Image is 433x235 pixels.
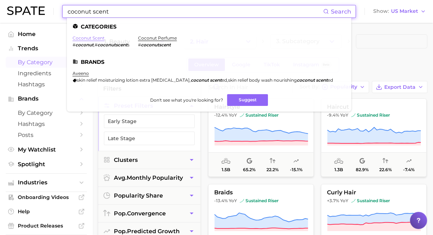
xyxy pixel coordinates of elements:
abbr: popularity index [114,210,127,217]
a: by Category [6,57,87,68]
span: skin relief body wash nourishing [228,77,297,83]
img: sustained riser [351,199,355,203]
span: YoY [340,112,348,118]
span: # [138,42,141,47]
span: by Category [18,59,75,66]
span: by Category [18,109,75,116]
span: Trends [18,45,75,52]
input: Search here for a brand, industry, or ingredient [67,5,323,17]
em: scent [210,77,222,83]
span: popularity convergence: Low Convergence [270,157,275,165]
span: Don't see what you're looking for? [150,97,223,103]
span: Hashtags [18,81,75,88]
button: Industries [6,177,87,188]
span: Brands [18,96,75,102]
button: Brands [6,93,87,104]
span: monthly popularity [114,174,183,181]
span: -12.4% [214,112,228,118]
span: skin relief moisturizing lotion extra [MEDICAL_DATA], [77,77,191,83]
a: Onboarding Videos [6,192,87,203]
em: coconut [75,42,94,47]
span: -7.4% [403,167,414,172]
span: 1.3b [334,167,343,172]
span: popularity share [114,192,163,199]
span: 82.9% [356,167,369,172]
span: sustained riser [351,198,390,204]
a: Ingredients [6,68,87,79]
a: Posts [6,129,87,141]
em: scent [316,77,328,83]
span: My Watchlist [18,146,75,153]
span: -9.4% [327,112,339,118]
li: Categories [73,24,345,30]
span: YoY [340,198,348,204]
button: Suggest [227,94,268,106]
button: ShowUS Market [371,7,428,16]
span: Spotlight [18,161,75,168]
img: SPATE [7,6,45,15]
img: sustained riser [240,199,244,203]
em: coconutscent [97,42,127,47]
span: Home [18,31,75,37]
a: Home [6,29,87,40]
span: Export Data [384,84,416,90]
button: haircut-9.4% YoYsustained risersustained riser1.3b82.9%22.6%-7.4% [321,98,427,177]
span: Hashtags [18,121,75,127]
span: Ingredients [18,70,75,77]
span: sustained riser [240,198,279,204]
span: popularity convergence: Low Convergence [382,157,388,165]
span: braids [208,189,313,196]
a: Product Releases [6,220,87,231]
img: sustained riser [240,113,244,117]
div: , [73,42,130,47]
span: 22.6% [379,167,392,172]
abbr: popularity index [114,228,127,235]
span: sustained riser [351,112,390,118]
span: average monthly popularity: Very High Popularity [334,157,343,165]
span: 65.2% [243,167,255,172]
a: by Category [6,107,87,118]
button: Clusters [98,151,200,169]
button: Trends [6,43,87,54]
button: Early Stage [104,114,195,128]
span: Clusters [114,157,138,163]
span: ed [328,77,333,83]
span: Industries [18,179,75,186]
span: Onboarding Videos [18,194,75,200]
a: coconut perfume [138,35,177,41]
span: Help [18,208,75,215]
span: convergence [114,210,166,217]
em: coconut [191,77,209,83]
span: Show [373,9,389,13]
span: Product Releases [18,223,75,229]
span: -15.1% [290,167,302,172]
a: Spotlight [6,159,87,170]
span: sustained riser [240,112,279,118]
span: s [127,42,130,47]
a: Help [6,206,87,217]
li: Brands [73,59,345,65]
span: predicted growth [114,228,180,235]
span: popularity predicted growth: Uncertain [406,157,412,165]
span: US Market [391,9,418,13]
a: aveeno [73,71,89,76]
button: popularity share [98,187,200,204]
span: popularity share: Google [359,157,365,165]
img: sustained riser [351,113,355,117]
button: avg.monthly popularity [98,169,200,187]
span: # [95,42,97,47]
em: coconut [297,77,315,83]
a: My Watchlist [6,144,87,155]
span: ed [222,77,227,83]
a: coconut scent [73,35,105,41]
button: hairstyle-12.4% YoYsustained risersustained riser1.5b65.2%22.2%-15.1% [208,98,314,177]
abbr: average [114,174,127,181]
span: haircut [321,104,426,110]
span: 22.2% [266,167,279,172]
div: , [73,77,333,83]
span: Search [331,8,351,15]
a: Hashtags [6,118,87,129]
span: Posts [18,132,75,138]
span: # [73,42,75,47]
a: Hashtags [6,79,87,90]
